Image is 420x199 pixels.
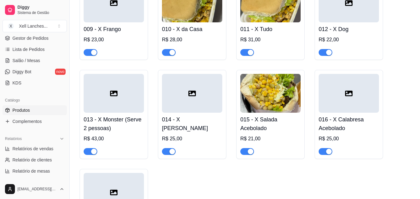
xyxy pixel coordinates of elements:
[2,20,67,32] button: Select a team
[12,107,30,113] span: Produtos
[2,182,67,197] button: [EMAIL_ADDRESS][DOMAIN_NAME]
[12,46,45,52] span: Lista de Pedidos
[17,187,57,192] span: [EMAIL_ADDRESS][DOMAIN_NAME]
[162,25,222,34] h4: 010 - X da Casa
[17,10,64,15] span: Sistema de Gestão
[2,166,67,176] a: Relatório de mesas
[2,155,67,165] a: Relatório de clientes
[2,67,67,77] a: Diggy Botnovo
[12,80,21,86] span: KDS
[162,135,222,142] div: R$ 25,00
[2,56,67,66] a: Salão / Mesas
[12,146,53,152] span: Relatórios de vendas
[12,69,31,75] span: Diggy Bot
[240,135,301,142] div: R$ 21,00
[19,23,48,29] div: Xell Lanches ...
[12,168,50,174] span: Relatório de mesas
[2,177,67,187] a: Relatório de fidelidadenovo
[240,115,301,133] h4: 015 - X Salada Acebolado
[319,25,379,34] h4: 012 - X Dog
[162,36,222,43] div: R$ 28,00
[5,136,22,141] span: Relatórios
[240,36,301,43] div: R$ 31,00
[319,36,379,43] div: R$ 22,00
[2,2,67,17] a: DiggySistema de Gestão
[2,144,67,154] a: Relatórios de vendas
[162,115,222,133] h4: 014 - X [PERSON_NAME]
[319,135,379,142] div: R$ 25,00
[8,23,14,29] span: X
[12,157,52,163] span: Relatório de clientes
[2,95,67,105] div: Catálogo
[84,36,144,43] div: R$ 23,00
[84,115,144,133] h4: 013 - X Monster (Serve 2 pessoas)
[240,74,301,113] img: product-image
[2,78,67,88] a: KDS
[319,115,379,133] h4: 016 - X Calabresa Acebolado
[2,33,67,43] a: Gestor de Pedidos
[240,25,301,34] h4: 011 - X Tudo
[84,135,144,142] div: R$ 43,00
[12,57,40,64] span: Salão / Mesas
[2,105,67,115] a: Produtos
[2,116,67,126] a: Complementos
[2,44,67,54] a: Lista de Pedidos
[12,35,48,41] span: Gestor de Pedidos
[17,5,64,10] span: Diggy
[12,118,42,124] span: Complementos
[84,25,144,34] h4: 009 - X Frango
